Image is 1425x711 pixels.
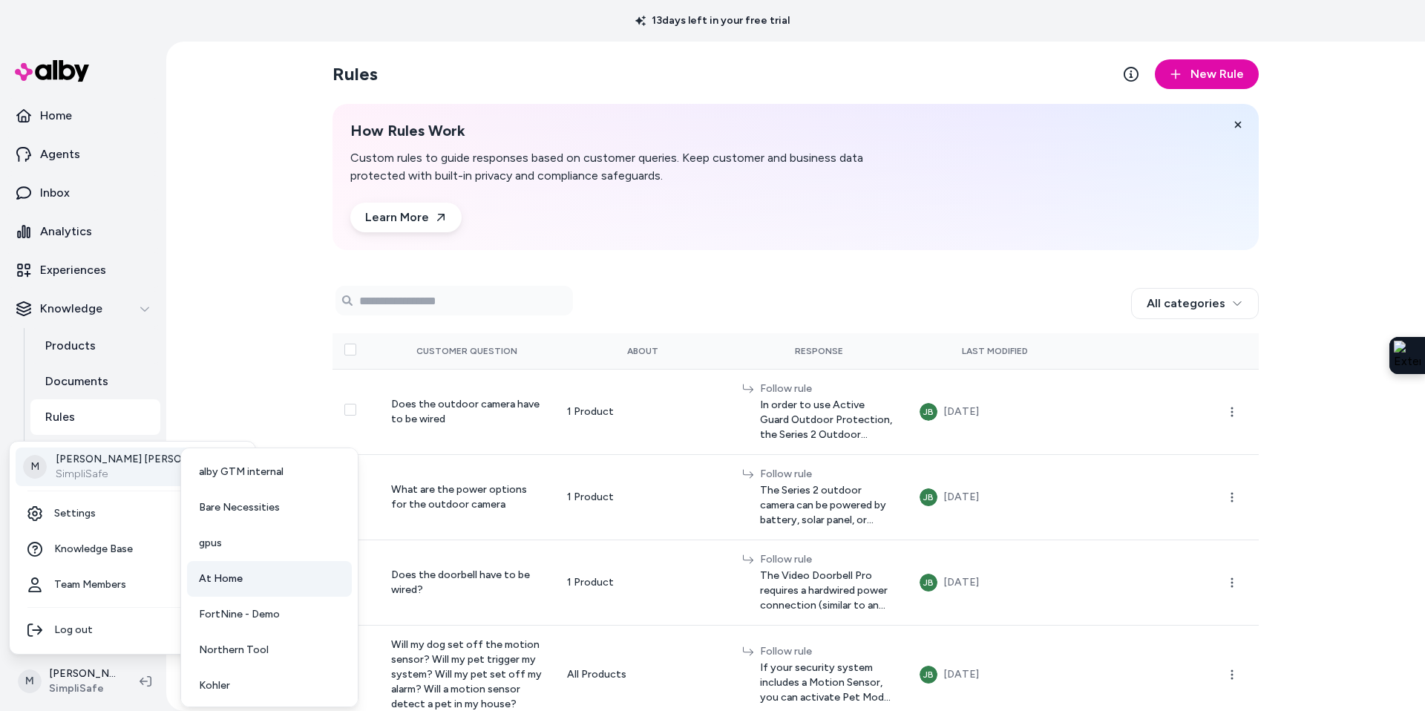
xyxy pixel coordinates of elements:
[16,567,249,603] a: Team Members
[199,678,230,693] span: Kohler
[199,536,222,551] span: gpus
[199,571,243,586] span: At Home
[199,643,269,658] span: Northern Tool
[56,452,230,467] p: [PERSON_NAME] [PERSON_NAME]
[16,496,249,531] a: Settings
[56,467,230,482] p: SimpliSafe
[54,542,133,557] span: Knowledge Base
[16,612,249,648] div: Log out
[199,607,280,622] span: FortNine - Demo
[199,465,284,479] span: alby GTM internal
[23,455,47,479] span: M
[199,500,280,515] span: Bare Necessities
